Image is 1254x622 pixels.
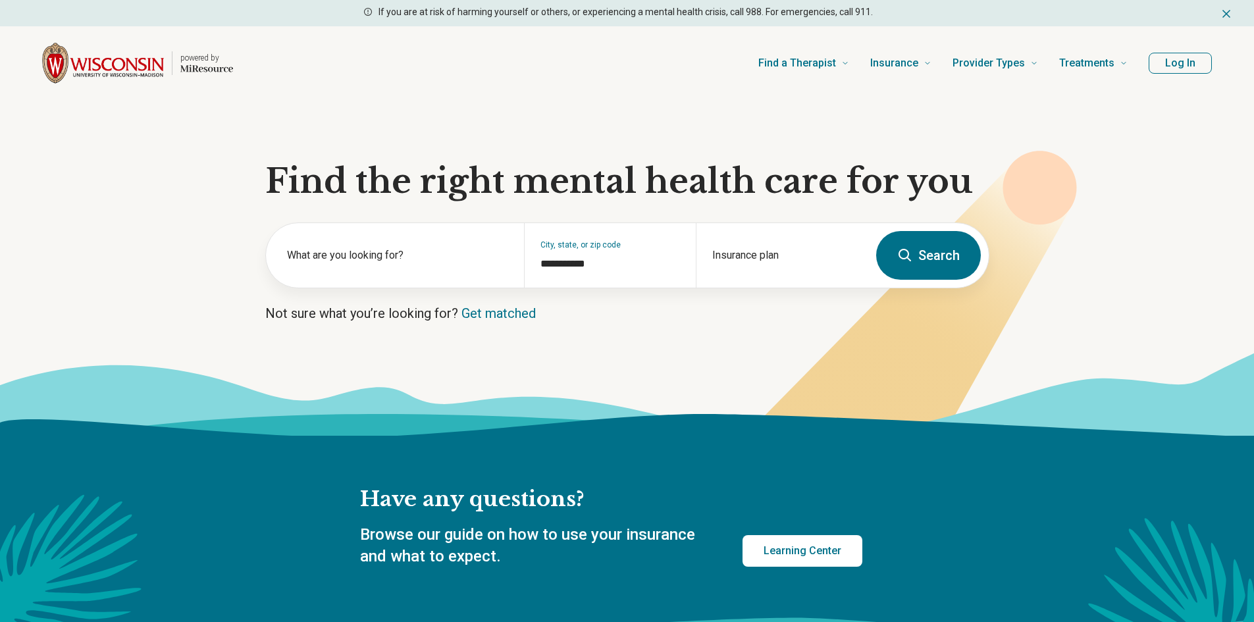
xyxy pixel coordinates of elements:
[265,162,989,201] h1: Find the right mental health care for you
[953,37,1038,90] a: Provider Types
[461,305,536,321] a: Get matched
[1220,5,1233,21] button: Dismiss
[870,54,918,72] span: Insurance
[743,535,862,567] a: Learning Center
[379,5,873,19] p: If you are at risk of harming yourself or others, or experiencing a mental health crisis, call 98...
[1059,54,1114,72] span: Treatments
[1059,37,1128,90] a: Treatments
[870,37,931,90] a: Insurance
[265,304,989,323] p: Not sure what you’re looking for?
[42,42,233,84] a: Home page
[360,524,711,568] p: Browse our guide on how to use your insurance and what to expect.
[360,486,862,513] h2: Have any questions?
[758,54,836,72] span: Find a Therapist
[876,231,981,280] button: Search
[1149,53,1212,74] button: Log In
[758,37,849,90] a: Find a Therapist
[287,247,508,263] label: What are you looking for?
[180,53,233,63] p: powered by
[953,54,1025,72] span: Provider Types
